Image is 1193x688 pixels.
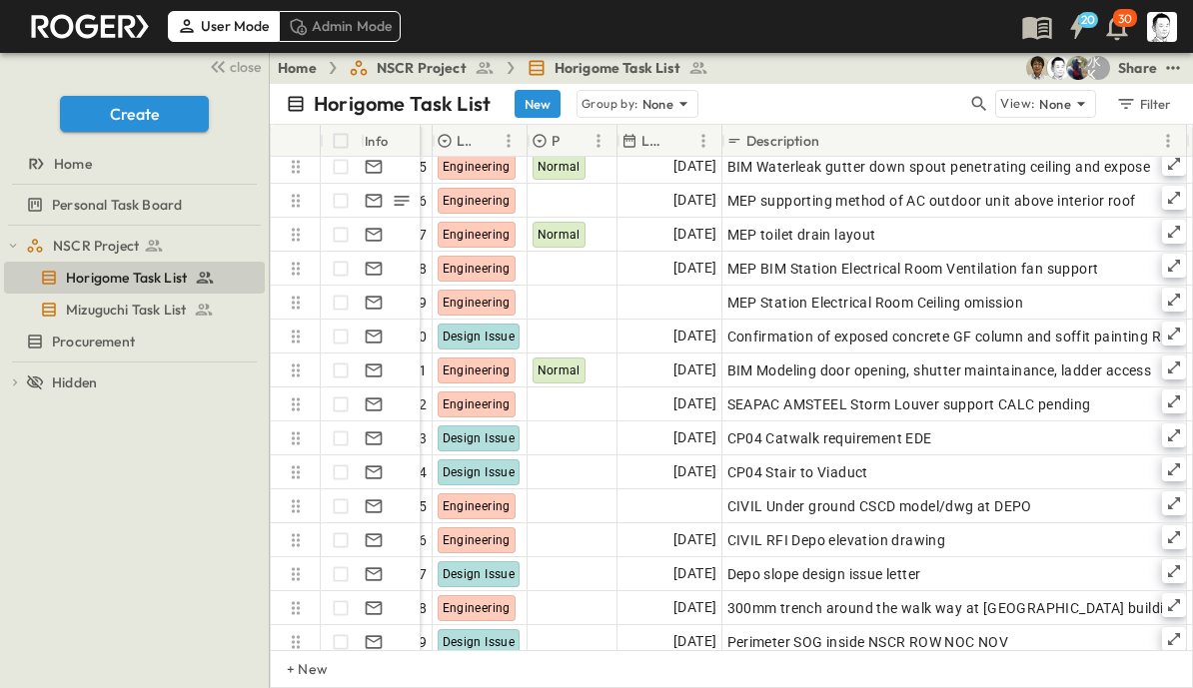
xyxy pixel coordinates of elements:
[4,326,265,357] div: Procurementtest
[727,564,921,584] span: Depo slope design issue letter
[673,392,716,415] span: [DATE]
[278,58,720,78] nav: breadcrumbs
[727,191,1136,211] span: MEP supporting method of AC outdoor unit above interior roof
[443,431,516,445] span: Design Issue
[673,257,716,280] span: [DATE]
[419,225,427,245] span: 7
[642,94,674,114] p: None
[443,397,511,411] span: Engineering
[443,330,516,344] span: Design Issue
[443,465,516,479] span: Design Issue
[1039,94,1071,114] p: None
[673,189,716,212] span: [DATE]
[443,601,511,615] span: Engineering
[552,131,561,151] p: Priority
[727,293,1024,313] span: MEP Station Electrical Room Ceiling omission
[4,296,261,324] a: Mizuguchi Task List
[419,157,427,177] span: 5
[443,160,511,174] span: Engineering
[230,57,261,77] span: close
[727,496,1032,516] span: CIVIL Under ground CSCD model/dwg at DEPO
[66,268,187,288] span: Horigome Task List
[4,294,265,326] div: Mizuguchi Task Listtest
[443,262,511,276] span: Engineering
[727,428,932,448] span: CP04 Catwalk requirement EDE
[673,460,716,483] span: [DATE]
[54,154,92,174] span: Home
[555,58,680,78] span: Horigome Task List
[419,259,427,279] span: 8
[727,327,1174,346] span: Confirmation of exposed concrete GF column and soffit painting RFI
[52,195,182,215] span: Personal Task Board
[377,58,467,78] span: NSCR Project
[1161,56,1185,80] button: test
[691,129,715,153] button: Menu
[727,530,946,550] span: CIVIL RFI Depo elevation drawing
[60,96,209,132] button: Create
[1057,9,1097,45] button: 20
[4,191,261,219] a: Personal Task Board
[365,113,389,169] div: Info
[497,129,521,153] button: Menu
[4,230,265,262] div: NSCR Projecttest
[279,11,402,41] div: Admin Mode
[727,225,876,245] span: MEP toilet drain layout
[443,635,516,649] span: Design Issue
[4,150,261,178] a: Home
[727,259,1099,279] span: MEP BIM Station Electrical Room Ventilation fan support
[1081,12,1096,28] h6: 20
[527,58,708,78] a: Horigome Task List
[26,232,261,260] a: NSCR Project
[1118,58,1157,78] div: Share
[587,129,610,153] button: Menu
[1115,93,1172,115] div: Filter
[746,131,819,151] p: Description
[673,528,716,551] span: [DATE]
[673,596,716,619] span: [DATE]
[727,360,1152,380] span: BIM Modeling door opening, shutter maintainance, ladder access
[1046,56,1070,80] img: 堀米 康介(K.HORIGOME) (horigome@bcd.taisei.co.jp)
[1026,56,1050,80] img: 戸島 太一 (T.TOJIMA) (tzmtit00@pub.taisei.co.jp)
[515,90,561,118] button: New
[727,598,1188,618] span: 300mm trench around the walk way at [GEOGRAPHIC_DATA] buildings
[673,426,716,449] span: [DATE]
[53,236,139,256] span: NSCR Project
[443,499,511,513] span: Engineering
[1156,129,1180,153] button: Menu
[1000,93,1035,115] p: View:
[443,228,511,242] span: Engineering
[443,533,511,547] span: Engineering
[4,262,265,294] div: Horigome Task Listtest
[443,567,516,581] span: Design Issue
[669,130,691,152] button: Sort
[673,630,716,653] span: [DATE]
[673,223,716,246] span: [DATE]
[1118,11,1132,27] p: 30
[1147,12,1177,42] img: Profile Picture
[4,264,261,292] a: Horigome Task List
[673,155,716,178] span: [DATE]
[443,363,511,377] span: Engineering
[314,90,491,118] p: Horigome Task List
[361,125,421,157] div: Info
[457,131,471,151] p: Log
[1066,56,1090,80] img: Joshua Whisenant (josh@tryroger.com)
[673,325,716,347] span: [DATE]
[582,94,638,114] p: Group by:
[443,194,511,208] span: Engineering
[66,300,186,320] span: Mizuguchi Task List
[443,296,511,310] span: Engineering
[201,52,265,80] button: close
[565,130,587,152] button: Sort
[727,157,1151,177] span: BIM Waterleak gutter down spout penetrating ceiling and expose
[475,130,497,152] button: Sort
[278,58,317,78] a: Home
[52,372,97,392] span: Hidden
[673,358,716,381] span: [DATE]
[727,394,1091,414] span: SEAPAC AMSTEEL Storm Louver support CALC pending
[727,632,1009,652] span: Perimeter SOG inside NSCR ROW NOC NOV
[641,131,665,151] p: Last Email Date
[823,130,845,152] button: Sort
[727,462,868,482] span: CP04 Stair to Viaduct
[168,11,279,41] div: User Mode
